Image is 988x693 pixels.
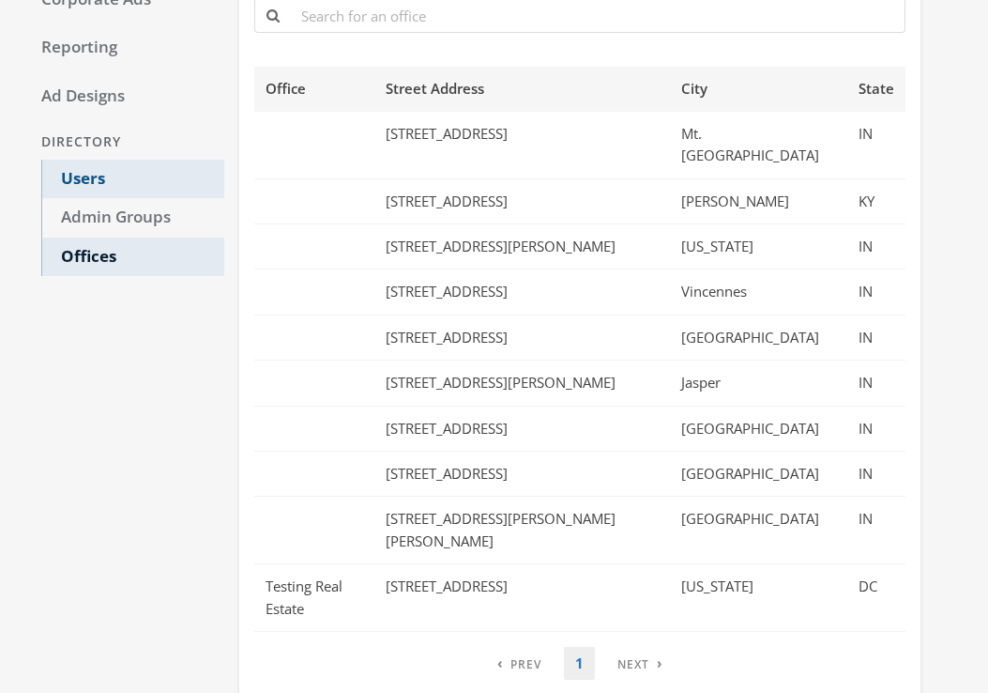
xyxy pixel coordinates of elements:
[670,112,847,178] td: Mt. [GEOGRAPHIC_DATA]
[670,497,847,564] td: [GEOGRAPHIC_DATA]
[670,564,847,632] td: [US_STATE]
[374,112,670,178] td: [STREET_ADDRESS]
[847,112,905,178] td: IN
[41,160,224,199] a: Users
[254,67,374,111] th: Office
[847,497,905,564] td: IN
[564,647,595,680] a: 1
[374,564,670,632] td: [STREET_ADDRESS]
[670,67,847,111] th: City
[847,315,905,360] td: IN
[41,198,224,238] a: Admin Groups
[847,224,905,269] td: IN
[847,269,905,315] td: IN
[23,77,224,116] a: Ad Designs
[374,497,670,564] td: [STREET_ADDRESS][PERSON_NAME][PERSON_NAME]
[670,452,847,497] td: [GEOGRAPHIC_DATA]
[23,125,224,160] div: Directory
[374,224,670,269] td: [STREET_ADDRESS][PERSON_NAME]
[847,67,905,111] th: State
[847,361,905,406] td: IN
[374,361,670,406] td: [STREET_ADDRESS][PERSON_NAME]
[374,315,670,360] td: [STREET_ADDRESS]
[374,269,670,315] td: [STREET_ADDRESS]
[374,178,670,223] td: [STREET_ADDRESS]
[374,406,670,451] td: [STREET_ADDRESS]
[847,406,905,451] td: IN
[670,269,847,315] td: Vincennes
[23,28,224,68] a: Reporting
[670,224,847,269] td: [US_STATE]
[847,178,905,223] td: KY
[254,564,374,632] td: Testing Real Estate
[847,564,905,632] td: DC
[486,647,674,680] nav: pagination
[374,67,670,111] th: Street Address
[266,8,280,23] i: Search for an office
[670,178,847,223] td: [PERSON_NAME]
[41,238,224,277] a: Offices
[670,406,847,451] td: [GEOGRAPHIC_DATA]
[670,315,847,360] td: [GEOGRAPHIC_DATA]
[670,361,847,406] td: Jasper
[374,452,670,497] td: [STREET_ADDRESS]
[847,452,905,497] td: IN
